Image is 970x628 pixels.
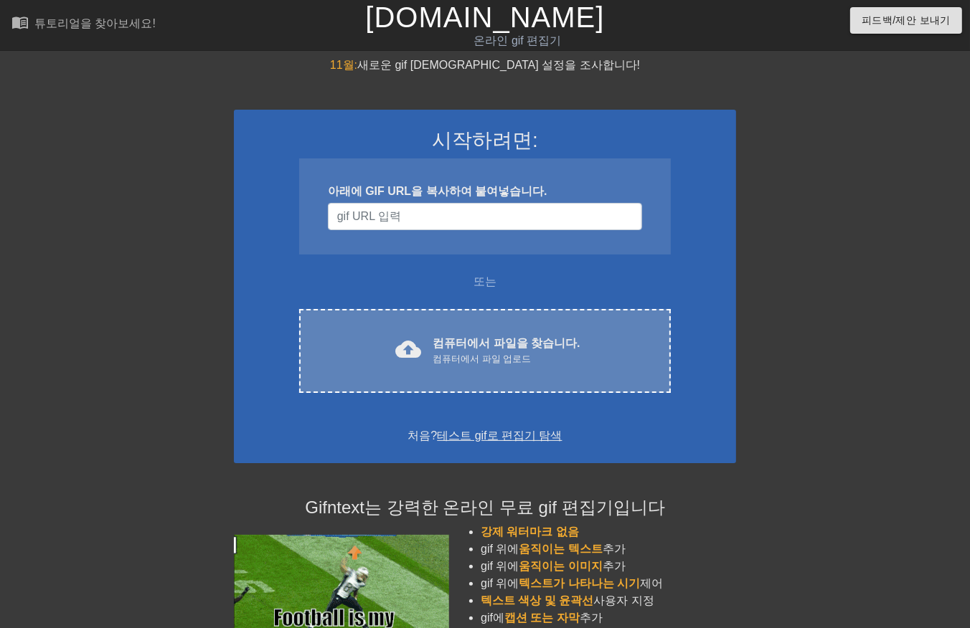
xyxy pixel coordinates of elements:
[253,128,717,153] h3: 시작하려면:
[328,203,642,230] input: 사용자 이름
[850,7,962,34] button: 피드백/제안 보내기
[253,427,717,444] div: 처음?
[11,14,156,36] a: 튜토리얼을 찾아보세요!
[481,609,736,627] li: gif에 추가
[433,337,580,349] font: 컴퓨터에서 파일을 찾습니다.
[433,352,580,366] div: 컴퓨터에서 파일 업로드
[481,525,579,538] span: 강제 워터마크 없음
[34,17,156,29] div: 튜토리얼을 찾아보세요!
[519,543,603,555] span: 움직이는 텍스트
[862,11,951,29] span: 피드백/제안 보내기
[481,541,736,558] li: gif 위에 추가
[11,14,29,31] span: menu_book
[365,1,604,33] a: [DOMAIN_NAME]
[504,612,580,624] span: 캡션 또는 자막
[234,57,736,74] div: 새로운 gif [DEMOGRAPHIC_DATA] 설정을 조사합니다!
[395,336,421,362] span: cloud_upload
[234,498,736,518] h4: Gifntext는 강력한 온라인 무료 gif 편집기입니다
[481,558,736,575] li: gif 위에 추가
[481,575,736,592] li: gif 위에 제어
[271,273,699,290] div: 또는
[519,577,641,589] span: 텍스트가 나타나는 시기
[481,592,736,609] li: 사용자 지정
[481,594,593,606] span: 텍스트 색상 및 윤곽선
[331,32,705,49] div: 온라인 gif 편집기
[328,183,642,200] div: 아래에 GIF URL을 복사하여 붙여넣습니다.
[437,429,562,442] a: 테스트 gif로 편집기 탐색
[519,560,603,572] span: 움직이는 이미지
[330,59,357,71] span: 11월:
